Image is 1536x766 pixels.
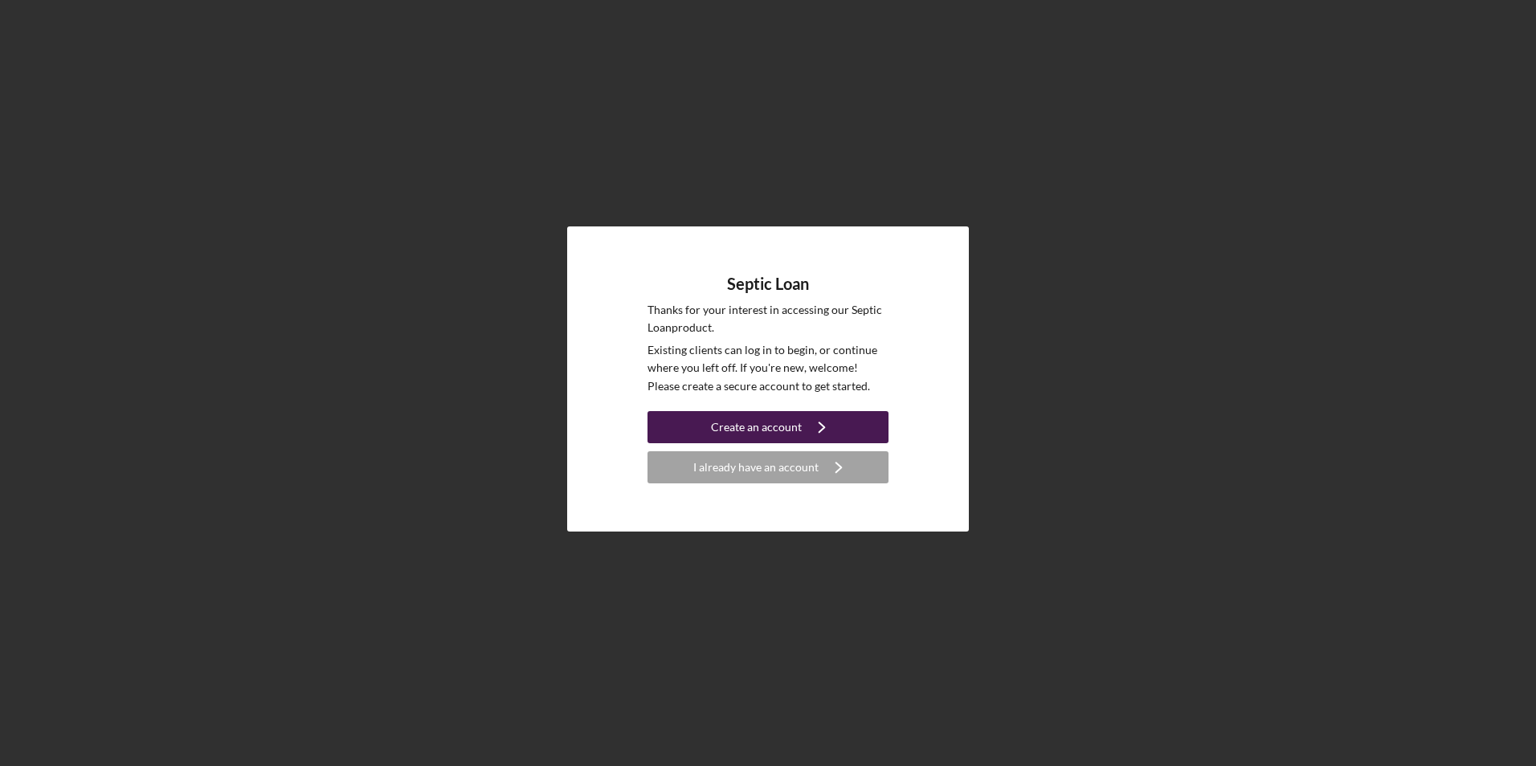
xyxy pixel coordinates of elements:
[647,301,889,337] p: Thanks for your interest in accessing our Septic Loan product.
[711,411,802,443] div: Create an account
[647,341,889,395] p: Existing clients can log in to begin, or continue where you left off. If you're new, welcome! Ple...
[647,411,889,447] a: Create an account
[647,411,889,443] button: Create an account
[647,451,889,483] button: I already have an account
[727,275,809,293] h4: Septic Loan
[693,451,819,483] div: I already have an account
